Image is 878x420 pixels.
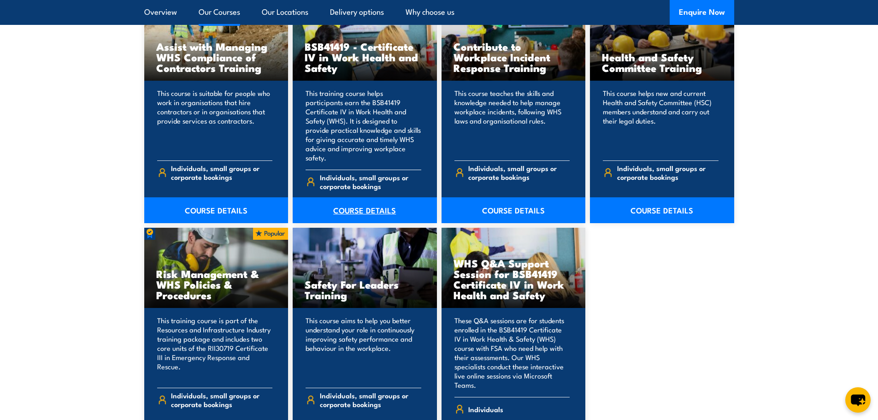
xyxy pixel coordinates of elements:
[156,41,277,73] h3: Assist with Managing WHS Compliance of Contractors Training
[845,387,871,413] button: chat-button
[468,164,570,181] span: Individuals, small groups or corporate bookings
[320,173,421,190] span: Individuals, small groups or corporate bookings
[442,197,586,223] a: COURSE DETAILS
[144,197,289,223] a: COURSE DETAILS
[454,89,570,153] p: This course teaches the skills and knowledge needed to help manage workplace incidents, following...
[468,402,503,416] span: Individuals
[293,197,437,223] a: COURSE DETAILS
[320,391,421,408] span: Individuals, small groups or corporate bookings
[305,279,425,300] h3: Safety For Leaders Training
[171,164,272,181] span: Individuals, small groups or corporate bookings
[603,89,719,153] p: This course helps new and current Health and Safety Committee (HSC) members understand and carry ...
[156,268,277,300] h3: Risk Management & WHS Policies & Procedures
[454,41,574,73] h3: Contribute to Workplace Incident Response Training
[590,197,734,223] a: COURSE DETAILS
[617,164,719,181] span: Individuals, small groups or corporate bookings
[454,258,574,300] h3: WHS Q&A Support Session for BSB41419 Certificate IV in Work Health and Safety
[306,316,421,380] p: This course aims to help you better understand your role in continuously improving safety perform...
[157,89,273,153] p: This course is suitable for people who work in organisations that hire contractors or in organisa...
[157,316,273,380] p: This training course is part of the Resources and Infrastructure Industry training package and in...
[306,89,421,162] p: This training course helps participants earn the BSB41419 Certificate IV in Work Health and Safet...
[602,52,722,73] h3: Health and Safety Committee Training
[171,391,272,408] span: Individuals, small groups or corporate bookings
[305,41,425,73] h3: BSB41419 - Certificate IV in Work Health and Safety
[454,316,570,390] p: These Q&A sessions are for students enrolled in the BSB41419 Certificate IV in Work Health & Safe...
